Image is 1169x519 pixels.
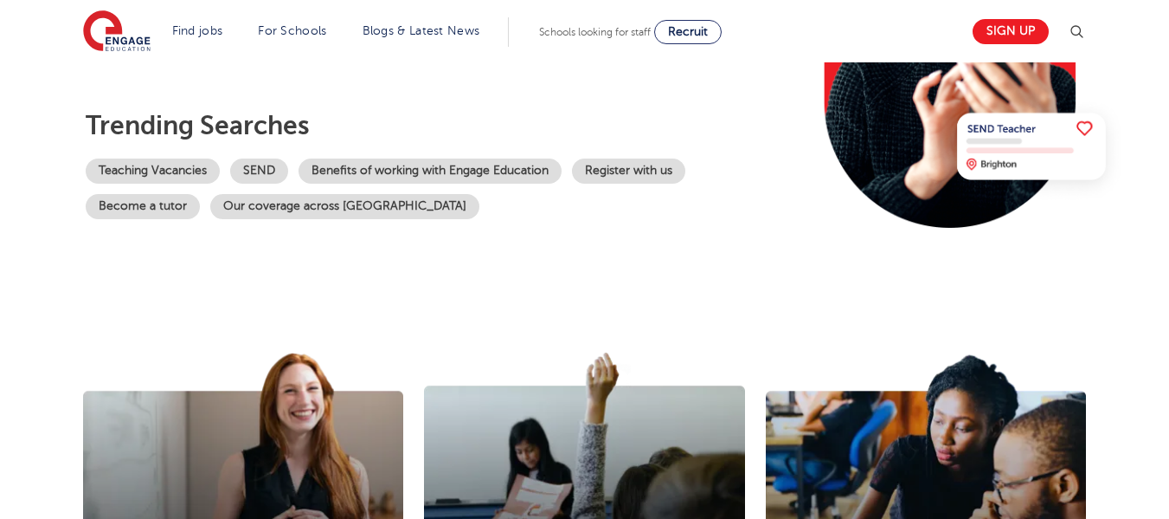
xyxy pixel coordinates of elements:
a: Become a tutor [86,194,200,219]
a: For Schools [258,24,326,37]
a: Sign up [973,19,1049,44]
a: Find jobs [172,24,223,37]
a: Benefits of working with Engage Education [299,159,562,184]
span: Recruit [668,25,708,38]
a: Register with us [572,159,685,184]
p: Trending searches [86,110,784,141]
span: Schools looking for staff [539,26,651,38]
a: Recruit [654,20,722,44]
a: Our coverage across [GEOGRAPHIC_DATA] [210,194,479,219]
a: SEND [230,159,288,184]
a: Blogs & Latest News [363,24,480,37]
a: Teaching Vacancies [86,159,220,184]
img: Engage Education [83,10,151,54]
